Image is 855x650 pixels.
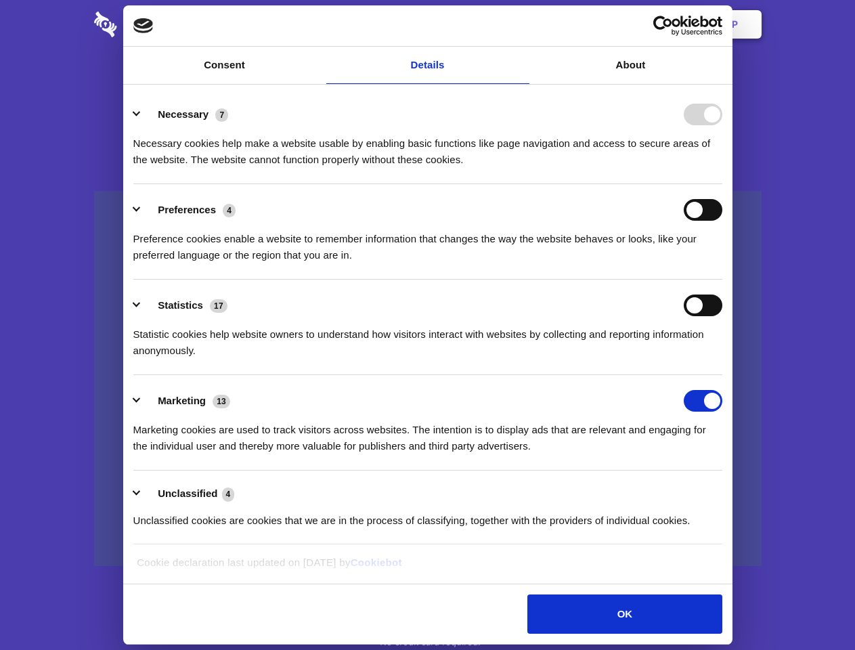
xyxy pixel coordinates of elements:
div: Necessary cookies help make a website usable by enabling basic functions like page navigation and... [133,125,722,168]
a: Consent [123,47,326,84]
span: 13 [213,395,230,408]
div: Unclassified cookies are cookies that we are in the process of classifying, together with the pro... [133,502,722,529]
div: Cookie declaration last updated on [DATE] by [127,555,728,581]
img: logo-wordmark-white-trans-d4663122ce5f474addd5e946df7df03e33cb6a1c49d2221995e7729f52c070b2.svg [94,12,210,37]
div: Preference cookies enable a website to remember information that changes the way the website beha... [133,221,722,263]
img: logo [133,18,154,33]
label: Marketing [158,395,206,406]
a: Cookiebot [351,557,402,568]
span: 4 [223,204,236,217]
iframe: Drift Widget Chat Controller [787,582,839,634]
button: Necessary (7) [133,104,237,125]
a: Usercentrics Cookiebot - opens in a new window [604,16,722,36]
label: Preferences [158,204,216,215]
a: About [529,47,732,84]
div: Marketing cookies are used to track visitors across websites. The intention is to display ads tha... [133,412,722,454]
h1: Eliminate Slack Data Loss. [94,61,762,110]
a: Pricing [397,3,456,45]
button: Marketing (13) [133,390,239,412]
span: 7 [215,108,228,122]
a: Wistia video thumbnail [94,191,762,567]
span: 17 [210,299,227,313]
span: 4 [222,487,235,501]
div: Statistic cookies help website owners to understand how visitors interact with websites by collec... [133,316,722,359]
label: Statistics [158,299,203,311]
button: Statistics (17) [133,295,236,316]
label: Necessary [158,108,209,120]
a: Details [326,47,529,84]
a: Login [614,3,673,45]
button: OK [527,594,722,634]
button: Unclassified (4) [133,485,243,502]
a: Contact [549,3,611,45]
h4: Auto-redaction of sensitive data, encrypted data sharing and self-destructing private chats. Shar... [94,123,762,168]
button: Preferences (4) [133,199,244,221]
